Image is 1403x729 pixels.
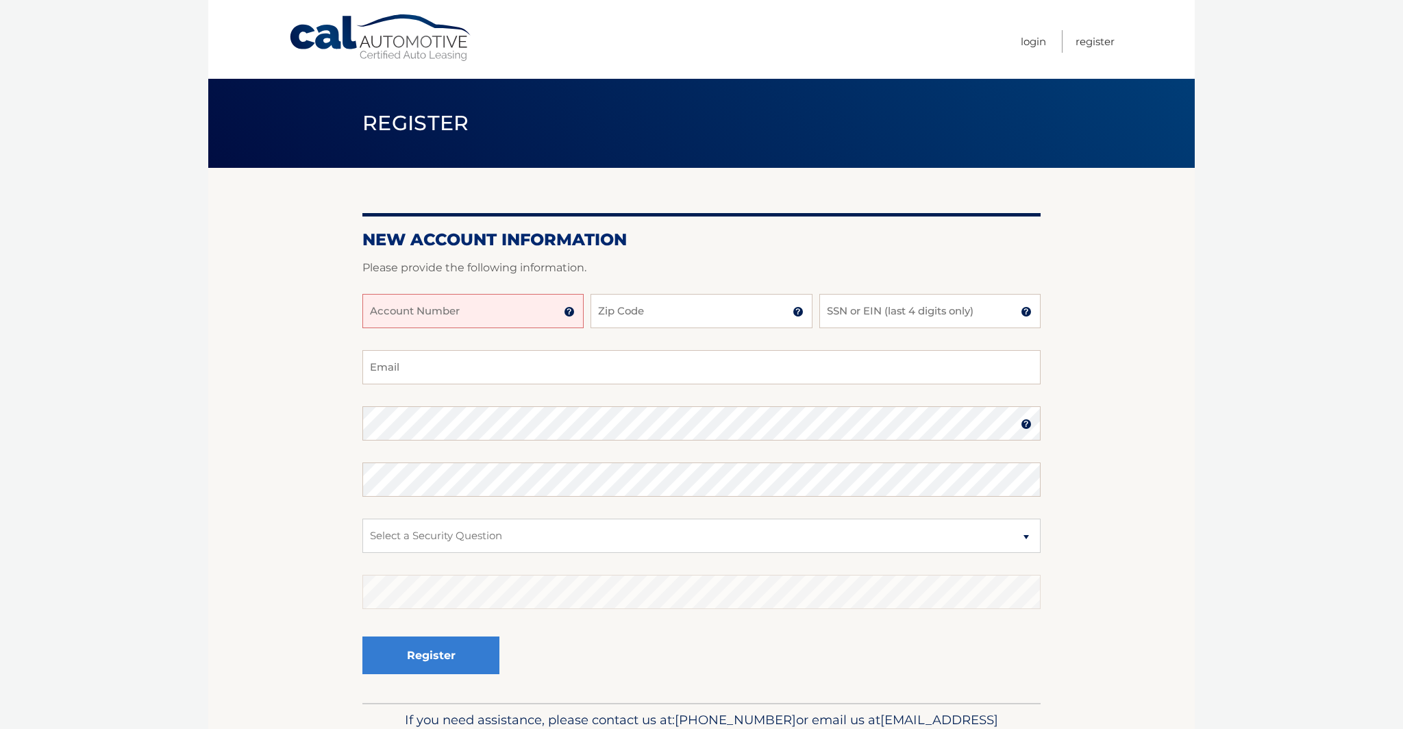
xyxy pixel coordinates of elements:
[819,294,1041,328] input: SSN or EIN (last 4 digits only)
[675,712,796,728] span: [PHONE_NUMBER]
[362,350,1041,384] input: Email
[362,110,469,136] span: Register
[564,306,575,317] img: tooltip.svg
[591,294,812,328] input: Zip Code
[793,306,804,317] img: tooltip.svg
[362,258,1041,277] p: Please provide the following information.
[362,294,584,328] input: Account Number
[1021,30,1046,53] a: Login
[362,230,1041,250] h2: New Account Information
[1021,306,1032,317] img: tooltip.svg
[362,637,499,674] button: Register
[288,14,473,62] a: Cal Automotive
[1021,419,1032,430] img: tooltip.svg
[1076,30,1115,53] a: Register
